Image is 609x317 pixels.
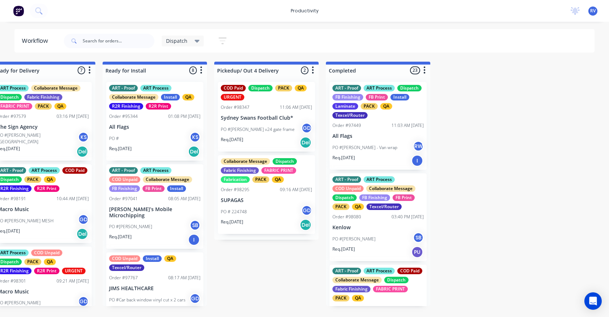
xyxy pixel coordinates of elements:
div: R2R Print [34,268,59,274]
div: I [411,155,423,166]
div: QA [272,176,284,183]
p: Req. [DATE] [221,136,243,143]
div: SB [413,232,424,243]
div: Fabric Finishing [332,286,370,292]
div: Install [390,94,409,100]
div: Dispatch [248,85,273,91]
p: Req. [DATE] [109,145,132,152]
div: Del [188,146,200,157]
div: SB [190,220,200,231]
div: Order #98295 [221,186,249,193]
div: ART Process [140,167,171,174]
div: COD PaidDispatchPACKQAURGENTOrder #9834711:06 AM [DATE]Sydney Swans Football Club*PO #[PERSON_NAM... [218,82,315,152]
div: Collaborate Message [109,94,158,100]
div: 08:17 AM [DATE] [168,275,200,281]
div: ART - ProofART ProcessCOD UnpaidCollaborate MessageFB FinishingFB PrintInstallOrder #9704108:05 A... [106,164,203,249]
div: COD Paid [397,268,422,274]
div: KS [78,132,89,143]
div: PACK [332,295,349,301]
img: Factory [13,5,24,16]
div: COD Paid [221,85,246,91]
p: All Flags [109,124,200,130]
div: Texcel/Router [332,112,368,119]
div: PACK [35,103,52,110]
div: Order #98076 [332,305,361,312]
div: QA [182,94,194,100]
div: PU [411,246,423,258]
div: Del [76,228,88,240]
div: QA [352,295,364,301]
div: Collaborate Message [31,85,80,91]
div: Fabrication [221,176,250,183]
div: R2R Print [146,103,171,110]
div: Collaborate Message [143,176,192,183]
p: PO #[PERSON_NAME] v24 gate frame [221,126,295,133]
div: Install [167,185,186,192]
div: COD Unpaid [109,176,140,183]
div: Install [161,94,180,100]
div: GD [301,123,312,133]
div: FB Print [393,194,415,201]
div: ART - Proof [332,176,361,183]
div: ART Process [29,167,60,174]
div: Collaborate Message [221,158,270,165]
div: 03:16 PM [DATE] [57,113,89,120]
div: URGENT [62,268,86,274]
div: Collaborate Message [332,277,382,283]
div: Dispatch [332,194,357,201]
div: Texcel/Router [109,264,144,271]
p: JIMS HEALTHCARE [109,285,200,292]
div: COD Unpaid [31,250,62,256]
div: ART - ProofART ProcessCollaborate MessageInstallQAR2R FinishingR2R PrintOrder #9534401:08 PM [DAT... [106,82,203,161]
p: Req. [DATE] [332,246,355,252]
input: Search for orders... [83,34,154,48]
div: GD [301,205,312,216]
div: QA [44,259,56,265]
div: KS [190,132,200,143]
div: FABRIC PRINT [373,286,408,292]
div: PACK [332,203,349,210]
div: COD Unpaid [109,255,140,262]
div: QA [352,203,364,210]
p: All Flags [332,133,424,139]
div: Install [143,255,162,262]
p: PO #[PERSON_NAME] [109,223,152,230]
div: 01:08 PM [DATE] [168,113,200,120]
p: PO #Car back window vinyl cut x 2 cars [109,297,186,303]
div: Order #98347 [221,104,249,111]
div: RW [413,141,424,152]
div: Order #97449 [332,122,361,129]
p: Req. [DATE] [109,234,132,240]
div: ART - Proof [332,268,361,274]
p: PO #[PERSON_NAME] [332,236,376,242]
div: PACK [361,103,378,110]
div: COD Paid [62,167,87,174]
p: Kenlow [332,225,424,231]
div: Collaborate MessageDispatchFabric FinishingFABRIC PRINTFabricationPACKQAOrder #9829509:16 AM [DAT... [218,155,315,234]
div: URGENT [221,94,244,100]
div: ART Process [364,176,395,183]
div: R2R Print [34,185,59,192]
div: 08:05 AM [DATE] [168,195,200,202]
div: GD [78,214,89,225]
div: ART - ProofART ProcessDispatchFB FinishingFB PrintInstallLaminatePACKQATexcel/RouterOrder #974491... [330,82,427,170]
div: 11:06 AM [DATE] [280,104,312,111]
div: QA [54,103,66,110]
div: PACK [24,259,41,265]
div: R2R Finishing [109,103,143,110]
div: Del [300,137,311,148]
div: Order #97767 [109,275,138,281]
span: Dispatch [166,37,187,45]
div: Dispatch [397,85,422,91]
div: 10:44 AM [DATE] [57,195,89,202]
div: ART - ProofART ProcessCOD UnpaidCollaborate MessageDispatchFB FinishingFB PrintPACKQATexcel/Route... [330,173,427,261]
p: PO # [109,135,119,142]
div: 09:21 AM [DATE] [57,278,89,284]
div: ART Process [364,268,395,274]
div: Laminate [332,103,358,110]
div: 09:16 AM [DATE] [280,186,312,193]
div: 03:40 PM [DATE] [391,214,424,220]
div: 11:03 AM [DATE] [391,122,424,129]
p: Req. [DATE] [221,219,243,225]
div: ART Process [364,85,395,91]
